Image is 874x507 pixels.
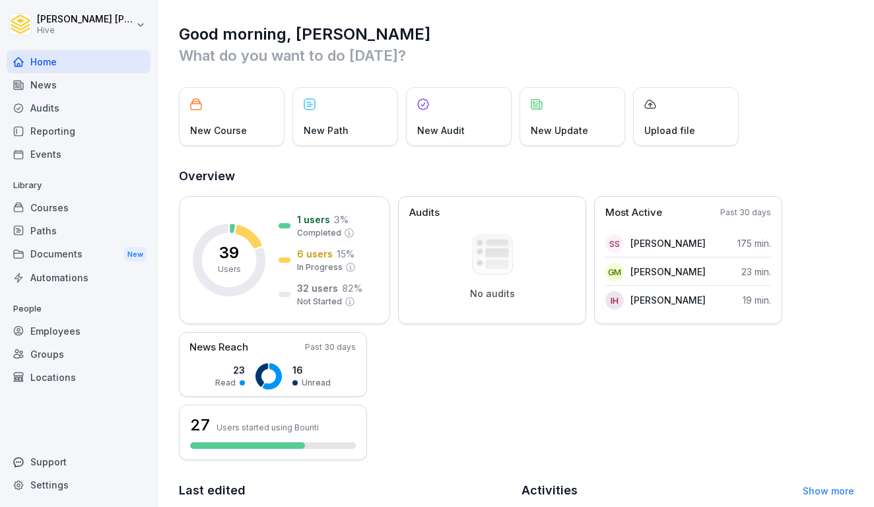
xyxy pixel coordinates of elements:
[342,281,362,295] p: 82 %
[305,341,356,353] p: Past 30 days
[605,205,662,220] p: Most Active
[190,414,210,436] h3: 27
[190,123,247,137] p: New Course
[7,219,151,242] a: Paths
[605,291,624,310] div: IH
[7,343,151,366] a: Groups
[7,175,151,196] p: Library
[179,24,854,45] h1: Good morning, [PERSON_NAME]
[630,293,706,307] p: [PERSON_NAME]
[304,123,349,137] p: New Path
[217,422,319,432] p: Users started using Bounti
[630,265,706,279] p: [PERSON_NAME]
[630,236,706,250] p: [PERSON_NAME]
[803,485,854,496] a: Show more
[297,296,342,308] p: Not Started
[302,377,331,389] p: Unread
[219,245,239,261] p: 39
[37,14,133,25] p: [PERSON_NAME] [PERSON_NAME]
[124,247,147,262] div: New
[521,481,578,500] h2: Activities
[7,242,151,267] a: DocumentsNew
[7,242,151,267] div: Documents
[605,263,624,281] div: GM
[297,261,343,273] p: In Progress
[334,213,349,226] p: 3 %
[7,320,151,343] a: Employees
[292,363,331,377] p: 16
[470,288,515,300] p: No audits
[741,265,771,279] p: 23 min.
[179,481,512,500] h2: Last edited
[7,73,151,96] a: News
[7,366,151,389] a: Locations
[189,340,248,355] p: News Reach
[179,45,854,66] p: What do you want to do [DATE]?
[297,227,341,239] p: Completed
[7,473,151,496] a: Settings
[7,196,151,219] a: Courses
[743,293,771,307] p: 19 min.
[297,281,338,295] p: 32 users
[417,123,465,137] p: New Audit
[605,234,624,253] div: SS
[644,123,695,137] p: Upload file
[215,363,245,377] p: 23
[337,247,354,261] p: 15 %
[37,26,133,35] p: Hive
[7,266,151,289] a: Automations
[218,263,241,275] p: Users
[297,247,333,261] p: 6 users
[7,96,151,119] a: Audits
[7,119,151,143] a: Reporting
[7,50,151,73] a: Home
[409,205,440,220] p: Audits
[7,298,151,320] p: People
[737,236,771,250] p: 175 min.
[720,207,771,219] p: Past 30 days
[7,450,151,473] div: Support
[7,143,151,166] a: Events
[531,123,588,137] p: New Update
[215,377,236,389] p: Read
[179,167,854,186] h2: Overview
[297,213,330,226] p: 1 users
